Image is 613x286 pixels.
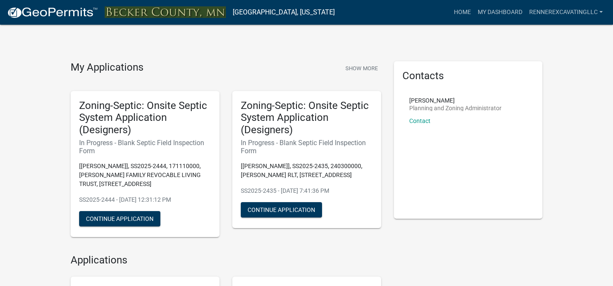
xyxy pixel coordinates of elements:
[105,6,226,18] img: Becker County, Minnesota
[409,97,502,103] p: [PERSON_NAME]
[79,100,211,136] h5: Zoning-Septic: Onsite Septic System Application (Designers)
[241,139,373,155] h6: In Progress - Blank Septic Field Inspection Form
[241,186,373,195] p: SS2025-2435 - [DATE] 7:41:36 PM
[450,4,474,20] a: Home
[241,162,373,180] p: [[PERSON_NAME]], SS2025-2435, 240300000, [PERSON_NAME] RLT, [STREET_ADDRESS]
[79,139,211,155] h6: In Progress - Blank Septic Field Inspection Form
[79,195,211,204] p: SS2025-2444 - [DATE] 12:31:12 PM
[526,4,606,20] a: rennerexcavatingllc
[79,211,160,226] button: Continue Application
[241,100,373,136] h5: Zoning-Septic: Onsite Septic System Application (Designers)
[71,61,143,74] h4: My Applications
[409,117,431,124] a: Contact
[342,61,381,75] button: Show More
[402,70,534,82] h5: Contacts
[79,162,211,189] p: [[PERSON_NAME]], SS2025-2444, 171110000, [PERSON_NAME] FAMILY REVOCABLE LIVING TRUST, [STREET_ADD...
[233,5,335,20] a: [GEOGRAPHIC_DATA], [US_STATE]
[474,4,526,20] a: My Dashboard
[409,105,502,111] p: Planning and Zoning Administrator
[71,254,381,266] h4: Applications
[241,202,322,217] button: Continue Application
